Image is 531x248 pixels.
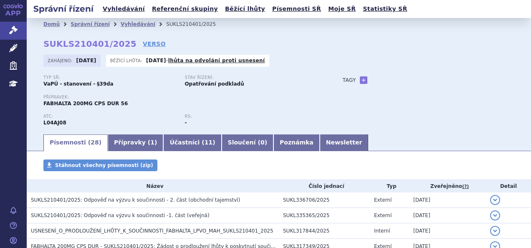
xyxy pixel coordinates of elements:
[462,184,469,190] abbr: (?)
[163,134,221,151] a: Účastníci (11)
[43,159,157,171] a: Stáhnout všechny písemnosti (zip)
[150,139,154,146] span: 1
[409,223,486,239] td: [DATE]
[43,120,66,126] strong: IPTAKOPAN
[279,180,370,192] th: Číslo jednací
[343,75,356,85] h3: Tagy
[149,3,220,15] a: Referenční skupiny
[374,228,390,234] span: Interní
[121,21,155,27] a: Vyhledávání
[43,95,326,100] p: Přípravek:
[360,76,367,84] a: +
[31,197,240,203] span: SUKLS210401/2025: Odpověď na výzvu k součinnosti - 2. část (obchodní tajemství)
[43,101,128,106] span: FABHALTA 200MG CPS DUR 56
[185,81,244,87] strong: Opatřování podkladů
[76,58,96,63] strong: [DATE]
[185,75,317,80] p: Stav řízení:
[48,57,74,64] span: Zahájeno:
[279,223,370,239] td: SUKL317844/2025
[146,57,265,64] p: -
[409,180,486,192] th: Zveřejněno
[71,21,110,27] a: Správní řízení
[223,3,268,15] a: Běžící lhůty
[374,197,392,203] span: Externí
[110,57,144,64] span: Běžící lhůta:
[43,114,176,119] p: ATC:
[273,134,320,151] a: Poznámka
[409,208,486,223] td: [DATE]
[55,162,153,168] span: Stáhnout všechny písemnosti (zip)
[43,134,108,151] a: Písemnosti (28)
[91,139,99,146] span: 28
[374,213,392,218] span: Externí
[279,208,370,223] td: SUKL335365/2025
[43,81,114,87] strong: VaPÚ - stanovení - §39da
[370,180,409,192] th: Typ
[326,3,358,15] a: Moje SŘ
[490,195,500,205] button: detail
[146,58,166,63] strong: [DATE]
[31,213,210,218] span: SUKLS210401/2025: Odpověď na výzvu k součinnosti -1. část (veřejná)
[205,139,212,146] span: 11
[31,228,273,234] span: USNESENÍ_O_PRODLOUŽENÍ_LHŮTY_K_SOUČINNOSTI_FABHALTA_LPVO_MAH_SUKLS210401_2025
[108,134,163,151] a: Přípravky (1)
[222,134,273,151] a: Sloučení (0)
[486,180,531,192] th: Detail
[185,114,317,119] p: RS:
[100,3,147,15] a: Vyhledávání
[185,120,187,126] strong: -
[27,180,279,192] th: Název
[279,192,370,208] td: SUKL336706/2025
[409,192,486,208] td: [DATE]
[260,139,265,146] span: 0
[143,40,166,48] a: VERSO
[168,58,265,63] a: lhůta na odvolání proti usnesení
[320,134,369,151] a: Newsletter
[43,75,176,80] p: Typ SŘ:
[270,3,324,15] a: Písemnosti SŘ
[360,3,410,15] a: Statistiky SŘ
[166,18,227,30] li: SUKLS210401/2025
[43,21,60,27] a: Domů
[490,226,500,236] button: detail
[490,210,500,220] button: detail
[43,39,137,49] strong: SUKLS210401/2025
[27,3,100,15] h2: Správní řízení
